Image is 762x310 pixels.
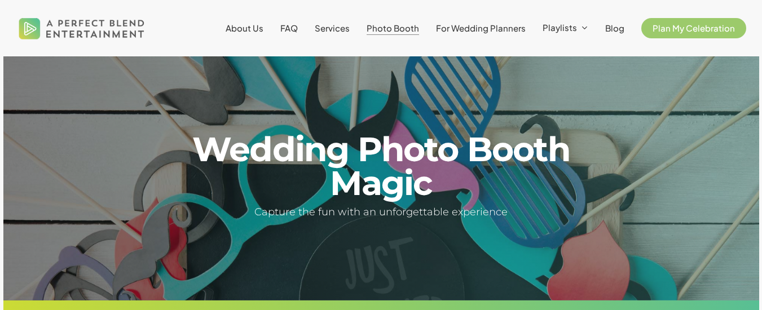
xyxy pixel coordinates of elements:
a: For Wedding Planners [436,24,526,33]
span: About Us [226,23,263,33]
span: FAQ [280,23,298,33]
h1: Wedding Photo Booth Magic [155,132,608,200]
h5: Capture the fun with an unforgettable experience [155,204,608,220]
span: Services [315,23,350,33]
span: For Wedding Planners [436,23,526,33]
a: Blog [605,24,624,33]
span: Playlists [543,22,577,33]
a: Photo Booth [367,24,419,33]
span: Blog [605,23,624,33]
a: About Us [226,24,263,33]
a: Plan My Celebration [641,24,746,33]
a: Playlists [543,23,588,33]
img: A Perfect Blend Entertainment [16,8,148,48]
span: Photo Booth [367,23,419,33]
span: Plan My Celebration [653,23,735,33]
a: FAQ [280,24,298,33]
a: Services [315,24,350,33]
